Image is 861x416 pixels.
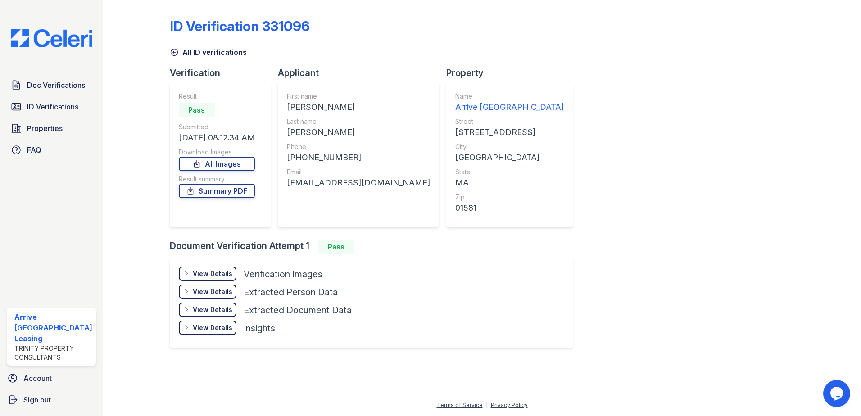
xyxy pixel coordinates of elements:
div: Pass [318,240,354,254]
a: Doc Verifications [7,76,96,94]
span: FAQ [27,145,41,155]
a: Terms of Service [437,402,483,408]
a: FAQ [7,141,96,159]
a: All Images [179,157,255,171]
div: Applicant [278,67,446,79]
span: Sign out [23,394,51,405]
div: View Details [193,323,232,332]
a: Properties [7,119,96,137]
span: Properties [27,123,63,134]
div: Phone [287,142,430,151]
div: Arrive [GEOGRAPHIC_DATA] [455,101,564,113]
a: Privacy Policy [491,402,528,408]
span: ID Verifications [27,101,78,112]
div: View Details [193,287,232,296]
a: Name Arrive [GEOGRAPHIC_DATA] [455,92,564,113]
a: Sign out [4,391,100,409]
div: Download Images [179,148,255,157]
div: Pass [179,103,215,117]
div: Last name [287,117,430,126]
div: | [486,402,488,408]
div: [STREET_ADDRESS] [455,126,564,139]
div: [GEOGRAPHIC_DATA] [455,151,564,164]
div: Result [179,92,255,101]
div: MA [455,176,564,189]
div: City [455,142,564,151]
div: Extracted Document Data [244,304,352,317]
div: Arrive [GEOGRAPHIC_DATA] Leasing [14,312,92,344]
div: [PHONE_NUMBER] [287,151,430,164]
iframe: chat widget [823,380,852,407]
div: Result summary [179,175,255,184]
div: Verification [170,67,278,79]
div: Zip [455,193,564,202]
a: Account [4,369,100,387]
a: Summary PDF [179,184,255,198]
div: [EMAIL_ADDRESS][DOMAIN_NAME] [287,176,430,189]
div: Insights [244,322,275,335]
div: Name [455,92,564,101]
div: Trinity Property Consultants [14,344,92,362]
div: Extracted Person Data [244,286,338,298]
div: [PERSON_NAME] [287,126,430,139]
span: Doc Verifications [27,80,85,90]
div: View Details [193,305,232,314]
div: [PERSON_NAME] [287,101,430,113]
div: Submitted [179,122,255,131]
img: CE_Logo_Blue-a8612792a0a2168367f1c8372b55b34899dd931a85d93a1a3d3e32e68fde9ad4.png [4,29,100,47]
div: 01581 [455,202,564,214]
div: State [455,167,564,176]
div: View Details [193,269,232,278]
span: Account [23,373,52,384]
div: Email [287,167,430,176]
div: Document Verification Attempt 1 [170,240,580,254]
div: [DATE] 08:12:34 AM [179,131,255,144]
div: ID Verification 331096 [170,18,310,34]
a: All ID verifications [170,47,247,58]
div: Verification Images [244,268,322,280]
div: Street [455,117,564,126]
a: ID Verifications [7,98,96,116]
div: Property [446,67,580,79]
div: First name [287,92,430,101]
